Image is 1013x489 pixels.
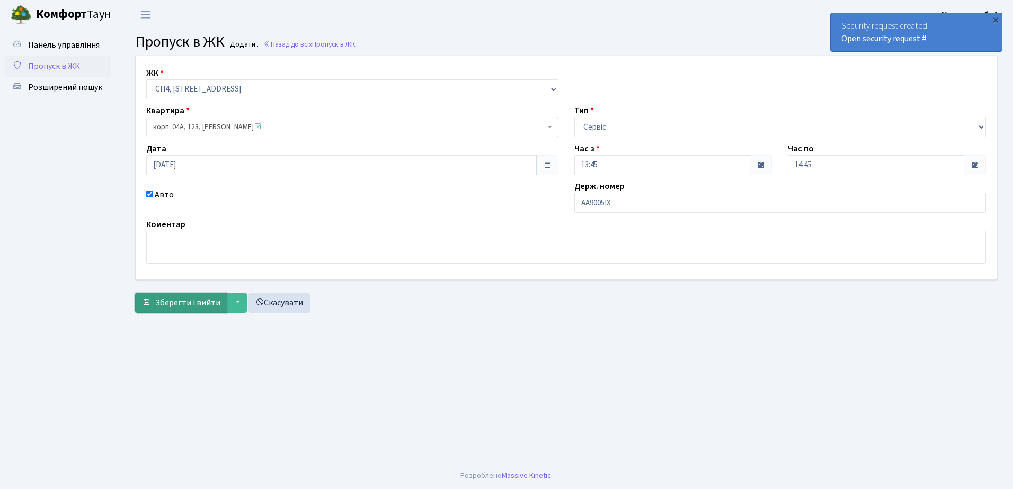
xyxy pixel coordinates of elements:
[146,67,164,79] label: ЖК
[263,39,356,49] a: Назад до всіхПропуск в ЖК
[11,4,32,25] img: logo.png
[574,180,625,193] label: Держ. номер
[146,218,185,231] label: Коментар
[574,193,987,213] input: АА1234АА
[28,81,102,93] span: Розширений пошук
[990,14,1001,25] div: ×
[574,142,600,155] label: Час з
[941,8,1000,21] a: Консьєрж б. 4.
[155,297,220,309] span: Зберегти і вийти
[248,293,310,313] a: Скасувати
[5,34,111,56] a: Панель управління
[153,122,545,132] span: корп. 04А, 123, Агапов Вадим Олександрович <span class='la la-check-square text-success'></span>
[132,6,159,23] button: Переключити навігацію
[36,6,87,23] b: Комфорт
[831,13,1002,51] div: Security request created
[841,33,927,44] a: Open security request #
[941,9,1000,21] b: Консьєрж б. 4.
[36,6,111,24] span: Таун
[5,77,111,98] a: Розширений пошук
[28,60,80,72] span: Пропуск в ЖК
[5,56,111,77] a: Пропуск в ЖК
[228,40,259,49] small: Додати .
[146,117,558,137] span: корп. 04А, 123, Агапов Вадим Олександрович <span class='la la-check-square text-success'></span>
[135,31,225,52] span: Пропуск в ЖК
[788,142,814,155] label: Час по
[312,39,356,49] span: Пропуск в ЖК
[146,142,166,155] label: Дата
[155,188,174,201] label: Авто
[146,104,190,117] label: Квартира
[502,470,551,481] a: Massive Kinetic
[460,470,553,482] div: Розроблено .
[135,293,227,313] button: Зберегти і вийти
[28,39,100,51] span: Панель управління
[574,104,594,117] label: Тип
